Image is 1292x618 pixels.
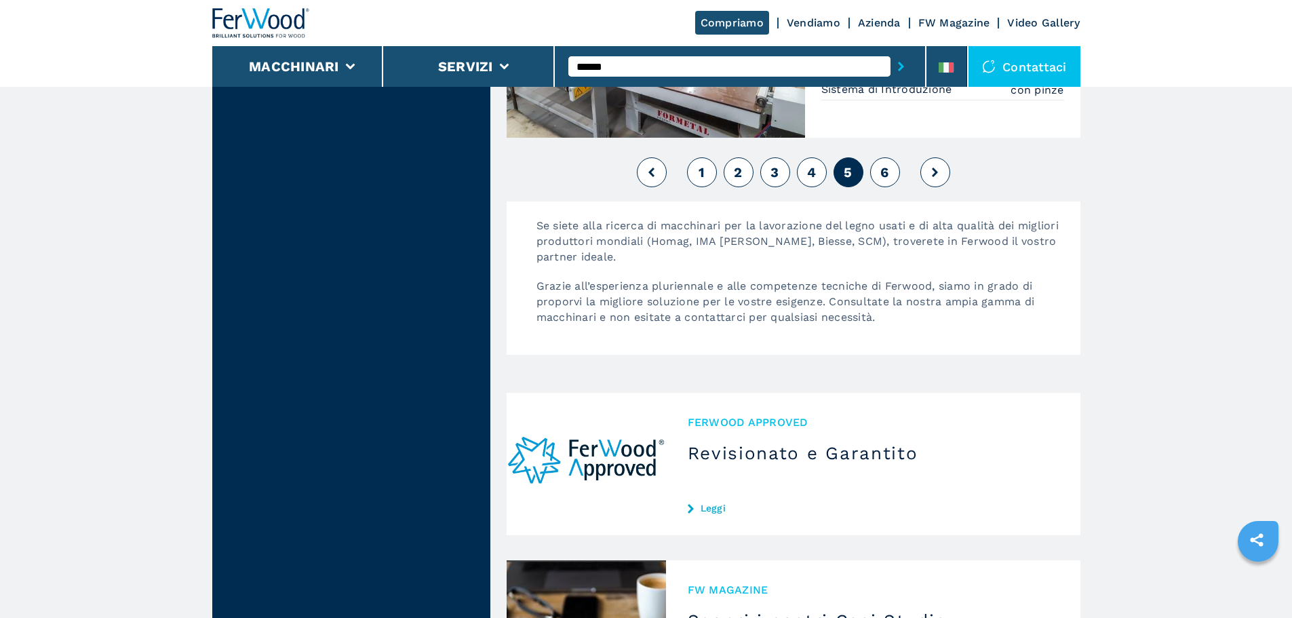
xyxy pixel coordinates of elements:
span: 2 [734,164,742,180]
button: Macchinari [249,58,339,75]
img: Ferwood [212,8,310,38]
em: con pinze [1011,82,1063,98]
button: 6 [870,157,900,187]
a: sharethis [1240,523,1274,557]
img: Revisionato e Garantito [507,393,666,535]
span: 3 [770,164,779,180]
span: FW MAGAZINE [688,582,1059,598]
p: Grazie all’esperienza pluriennale e alle competenze tecniche di Ferwood, siamo in grado di propor... [523,278,1080,339]
img: Contattaci [982,60,996,73]
h3: Revisionato e Garantito [688,442,1059,464]
div: Contattaci [968,46,1080,87]
button: Servizi [438,58,493,75]
a: FW Magazine [918,16,990,29]
a: Compriamo [695,11,769,35]
span: 4 [807,164,816,180]
a: Vendiamo [787,16,840,29]
button: 3 [760,157,790,187]
span: 1 [699,164,705,180]
a: Azienda [858,16,901,29]
button: 4 [797,157,827,187]
a: Video Gallery [1007,16,1080,29]
button: 2 [724,157,753,187]
p: Se siete alla ricerca di macchinari per la lavorazione del legno usati e di alta qualità dei migl... [523,218,1080,278]
button: 1 [687,157,717,187]
span: Ferwood Approved [688,414,1059,430]
span: 6 [880,164,888,180]
button: submit-button [890,51,912,82]
span: 5 [844,164,852,180]
p: Sistema di Introduzione [821,82,956,97]
iframe: Chat [1234,557,1282,608]
button: 5 [834,157,863,187]
a: Leggi [688,503,1059,514]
